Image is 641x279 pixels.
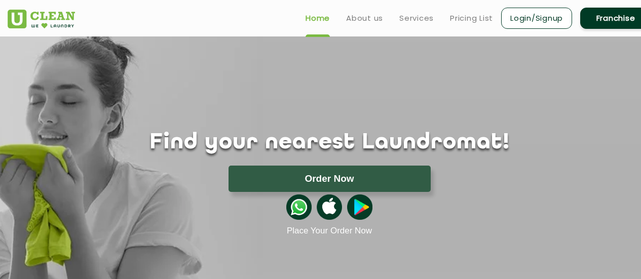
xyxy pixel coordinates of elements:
[347,194,372,220] img: playstoreicon.png
[317,194,342,220] img: apple-icon.png
[346,12,383,24] a: About us
[399,12,434,24] a: Services
[450,12,493,24] a: Pricing List
[229,166,431,192] button: Order Now
[306,12,330,24] a: Home
[287,226,372,236] a: Place Your Order Now
[8,10,75,28] img: UClean Laundry and Dry Cleaning
[501,8,572,29] a: Login/Signup
[286,194,312,220] img: whatsappicon.png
